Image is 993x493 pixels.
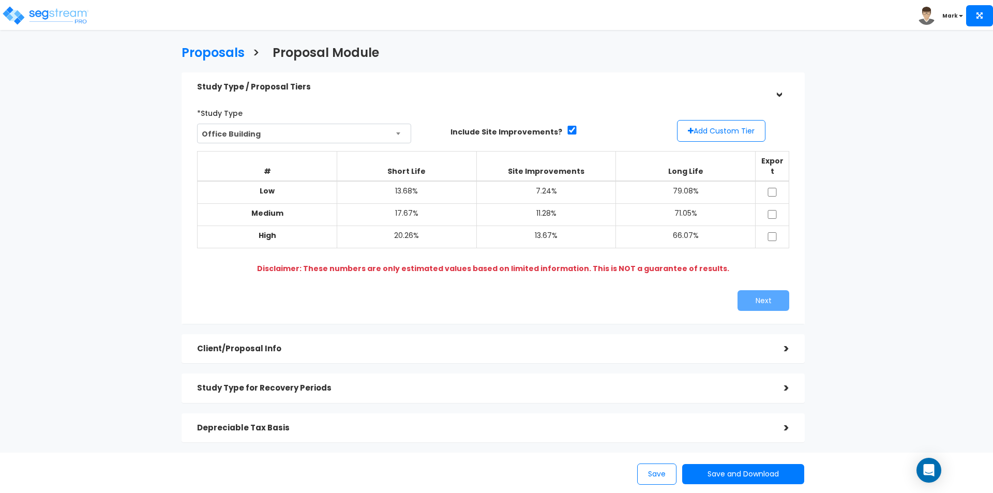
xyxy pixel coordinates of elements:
td: 71.05% [616,203,756,226]
td: 20.26% [337,226,476,248]
td: 11.28% [476,203,616,226]
td: 79.08% [616,181,756,204]
div: > [769,420,789,436]
a: Proposal Module [265,36,379,67]
img: avatar.png [917,7,936,25]
b: Mark [942,12,958,20]
div: Open Intercom Messenger [916,458,941,483]
td: 17.67% [337,203,476,226]
button: Add Custom Tier [677,120,765,142]
div: > [769,380,789,396]
h5: Depreciable Tax Basis [197,424,769,432]
div: > [769,341,789,357]
td: 66.07% [616,226,756,248]
th: # [198,151,337,181]
th: Short Life [337,151,476,181]
h3: Proposals [182,46,245,62]
span: Office Building [198,124,411,144]
b: Low [260,186,275,196]
span: Office Building [197,124,411,143]
th: Export [756,151,789,181]
button: Save [637,464,676,485]
button: Next [738,290,789,311]
b: Medium [251,208,283,218]
td: 13.68% [337,181,476,204]
h3: > [252,46,260,62]
img: logo_pro_r.png [2,5,89,26]
h5: Client/Proposal Info [197,345,769,353]
div: > [771,77,787,98]
td: 7.24% [476,181,616,204]
th: Long Life [616,151,756,181]
label: Include Site Improvements? [450,127,562,137]
b: High [259,230,276,241]
h3: Proposal Module [273,46,379,62]
b: Disclaimer: These numbers are only estimated values based on limited information. This is NOT a g... [257,263,729,274]
h5: Study Type / Proposal Tiers [197,83,769,92]
a: Proposals [174,36,245,67]
button: Save and Download [682,464,804,484]
label: *Study Type [197,104,243,118]
h5: Study Type for Recovery Periods [197,384,769,393]
td: 13.67% [476,226,616,248]
th: Site Improvements [476,151,616,181]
